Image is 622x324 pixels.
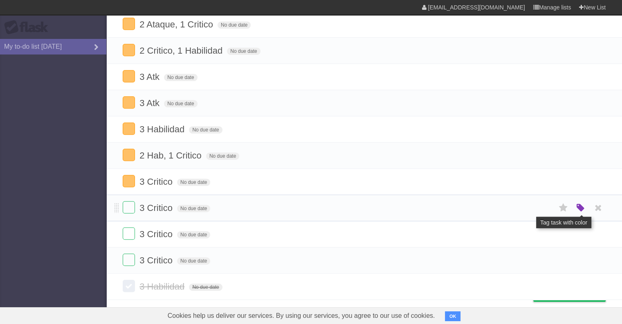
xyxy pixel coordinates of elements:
label: Done [123,122,135,135]
span: No due date [177,205,210,212]
label: Star task [556,201,571,215]
div: Flask [4,20,53,35]
span: Buy me a coffee [550,287,602,301]
label: Done [123,175,135,187]
span: No due date [177,179,210,186]
span: 2 Hab, 1 Critico [139,150,204,161]
span: No due date [164,74,197,81]
label: Done [123,280,135,292]
span: 3 Atk [139,98,162,108]
span: 3 Critico [139,203,175,213]
span: No due date [189,126,222,134]
span: 3 Atk [139,72,162,82]
span: 3 Critico [139,255,175,265]
button: OK [445,311,461,321]
span: No due date [164,100,197,107]
span: No due date [218,21,251,29]
span: No due date [189,283,222,291]
span: 3 Critico [139,177,175,187]
span: No due date [227,48,260,55]
label: Done [123,44,135,56]
span: 2 Ataque, 1 Critico [139,19,215,29]
span: 3 Habilidad [139,281,186,292]
span: 2 Critico, 1 Habilidad [139,45,225,56]
label: Done [123,149,135,161]
label: Done [123,201,135,213]
span: No due date [206,152,239,160]
span: 3 Critico [139,229,175,239]
label: Done [123,96,135,109]
label: Done [123,227,135,240]
label: Done [123,70,135,82]
span: No due date [177,257,210,265]
label: Done [123,254,135,266]
span: Cookies help us deliver our services. By using our services, you agree to our use of cookies. [159,308,443,324]
span: 3 Habilidad [139,124,186,134]
span: No due date [177,231,210,238]
label: Done [123,18,135,30]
